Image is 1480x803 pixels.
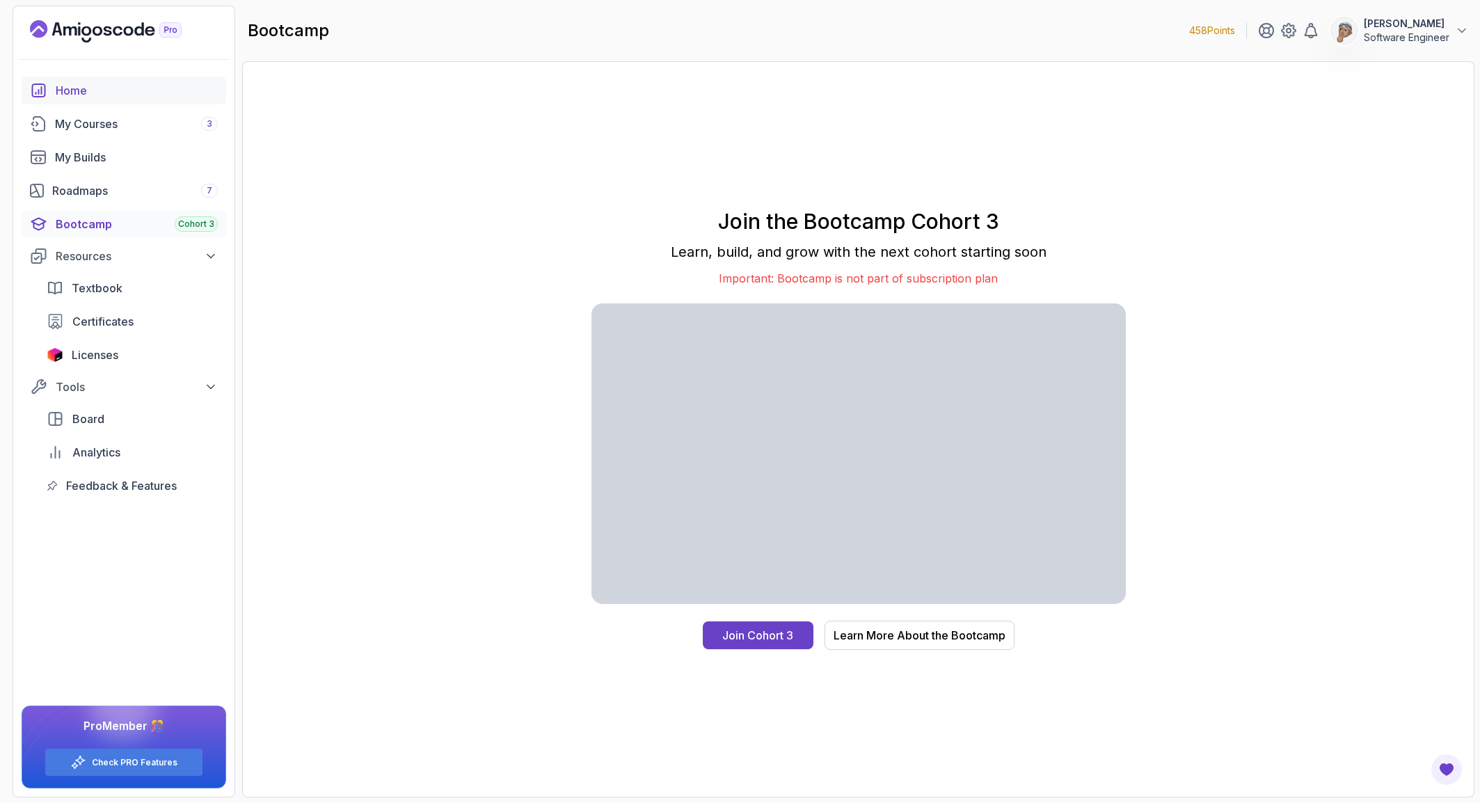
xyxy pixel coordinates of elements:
button: Check PRO Features [45,748,203,777]
span: Textbook [72,280,122,296]
span: 7 [207,185,212,196]
span: Cohort 3 [178,218,214,230]
button: Learn More About the Bootcamp [825,621,1014,650]
p: Software Engineer [1364,31,1449,45]
a: builds [22,143,226,171]
span: 3 [207,118,212,129]
div: Join Cohort 3 [722,627,793,644]
a: roadmaps [22,177,226,205]
button: user profile image[PERSON_NAME]Software Engineer [1330,17,1469,45]
div: Tools [56,379,218,395]
span: Board [72,411,104,427]
p: Important: Bootcamp is not part of subscription plan [591,270,1126,287]
div: Home [56,82,218,99]
button: Open Feedback Button [1430,753,1463,786]
div: Roadmaps [52,182,218,199]
a: textbook [38,274,226,302]
p: 458 Points [1189,24,1235,38]
h2: bootcamp [248,19,329,42]
p: Learn, build, and grow with the next cohort starting soon [591,242,1126,262]
img: user profile image [1331,17,1358,44]
div: Resources [56,248,218,264]
a: bootcamp [22,210,226,238]
button: Join Cohort 3 [703,621,813,649]
div: Learn More About the Bootcamp [834,627,1005,644]
h1: Join the Bootcamp Cohort 3 [591,209,1126,234]
button: Tools [22,374,226,399]
a: home [22,77,226,104]
span: Analytics [72,444,120,461]
p: [PERSON_NAME] [1364,17,1449,31]
span: Feedback & Features [66,477,177,494]
a: courses [22,110,226,138]
a: feedback [38,472,226,500]
span: Certificates [72,313,134,330]
a: certificates [38,308,226,335]
div: My Courses [55,116,218,132]
span: Licenses [72,347,118,363]
a: board [38,405,226,433]
div: Bootcamp [56,216,218,232]
div: My Builds [55,149,218,166]
img: jetbrains icon [47,348,63,362]
a: analytics [38,438,226,466]
button: Resources [22,244,226,269]
a: Check PRO Features [92,757,177,768]
a: Landing page [30,20,214,42]
a: licenses [38,341,226,369]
